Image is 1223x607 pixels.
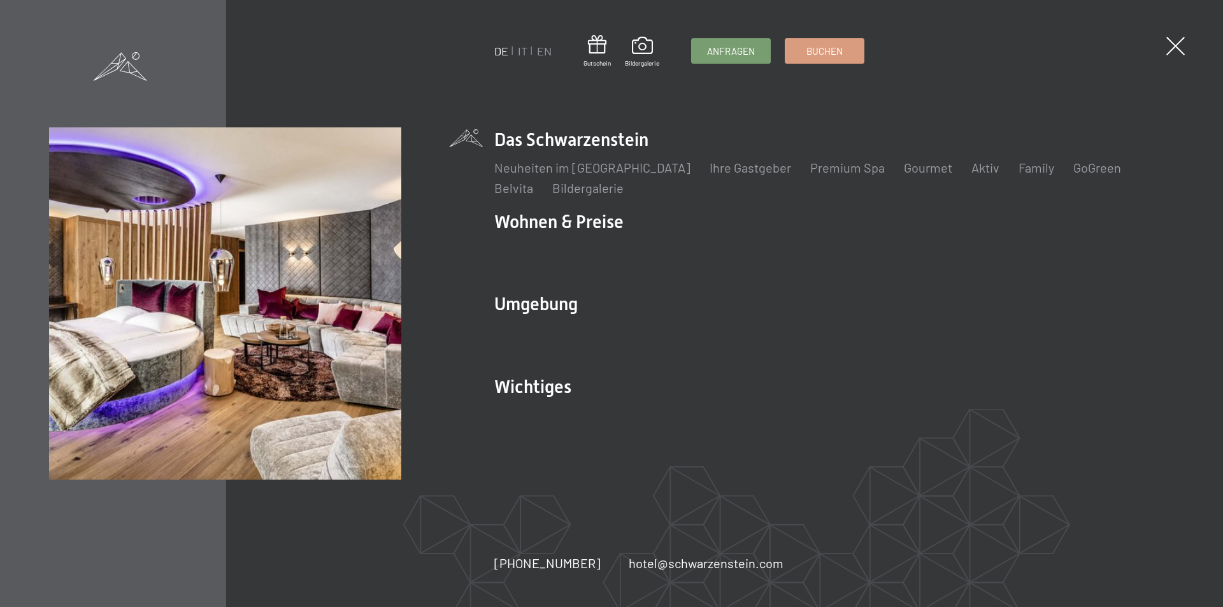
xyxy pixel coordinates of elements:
[494,44,508,58] a: DE
[629,554,783,572] a: hotel@schwarzenstein.com
[707,45,755,58] span: Anfragen
[1073,160,1121,175] a: GoGreen
[583,59,611,68] span: Gutschein
[810,160,885,175] a: Premium Spa
[518,44,527,58] a: IT
[583,35,611,68] a: Gutschein
[1019,160,1054,175] a: Family
[494,180,533,196] a: Belvita
[971,160,999,175] a: Aktiv
[806,45,843,58] span: Buchen
[537,44,552,58] a: EN
[692,39,770,63] a: Anfragen
[625,59,659,68] span: Bildergalerie
[904,160,952,175] a: Gourmet
[552,180,624,196] a: Bildergalerie
[710,160,791,175] a: Ihre Gastgeber
[494,160,690,175] a: Neuheiten im [GEOGRAPHIC_DATA]
[625,37,659,68] a: Bildergalerie
[494,554,601,572] a: [PHONE_NUMBER]
[785,39,864,63] a: Buchen
[494,555,601,571] span: [PHONE_NUMBER]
